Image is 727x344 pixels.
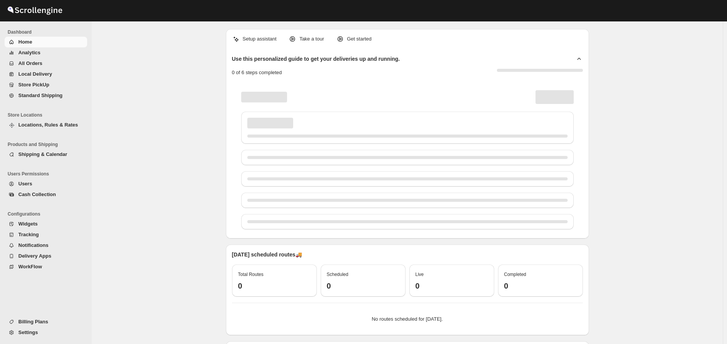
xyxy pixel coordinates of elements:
[232,83,583,232] div: Page loading
[238,315,577,323] p: No routes scheduled for [DATE].
[5,178,87,189] button: Users
[5,229,87,240] button: Tracking
[18,39,32,45] span: Home
[299,35,324,43] p: Take a tour
[8,112,88,118] span: Store Locations
[18,329,38,335] span: Settings
[232,55,400,63] h2: Use this personalized guide to get your deliveries up and running.
[415,281,488,290] h3: 0
[5,189,87,200] button: Cash Collection
[18,50,41,55] span: Analytics
[18,82,49,88] span: Store PickUp
[415,272,424,277] span: Live
[327,281,399,290] h3: 0
[18,253,51,259] span: Delivery Apps
[18,122,78,128] span: Locations, Rules & Rates
[5,251,87,261] button: Delivery Apps
[18,232,39,237] span: Tracking
[18,60,42,66] span: All Orders
[18,221,37,227] span: Widgets
[18,319,48,325] span: Billing Plans
[18,264,42,269] span: WorkFlow
[232,69,282,76] p: 0 of 6 steps completed
[504,281,577,290] h3: 0
[8,211,88,217] span: Configurations
[18,71,52,77] span: Local Delivery
[5,120,87,130] button: Locations, Rules & Rates
[18,92,63,98] span: Standard Shipping
[238,272,264,277] span: Total Routes
[18,242,49,248] span: Notifications
[8,171,88,177] span: Users Permissions
[8,29,88,35] span: Dashboard
[238,281,311,290] h3: 0
[5,261,87,272] button: WorkFlow
[5,219,87,229] button: Widgets
[5,240,87,251] button: Notifications
[18,181,32,187] span: Users
[243,35,277,43] p: Setup assistant
[5,327,87,338] button: Settings
[5,316,87,327] button: Billing Plans
[504,272,526,277] span: Completed
[347,35,372,43] p: Get started
[5,58,87,69] button: All Orders
[18,151,67,157] span: Shipping & Calendar
[327,272,349,277] span: Scheduled
[5,149,87,160] button: Shipping & Calendar
[5,47,87,58] button: Analytics
[5,37,87,47] button: Home
[232,251,583,258] p: [DATE] scheduled routes 🚚
[18,191,56,197] span: Cash Collection
[8,141,88,148] span: Products and Shipping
